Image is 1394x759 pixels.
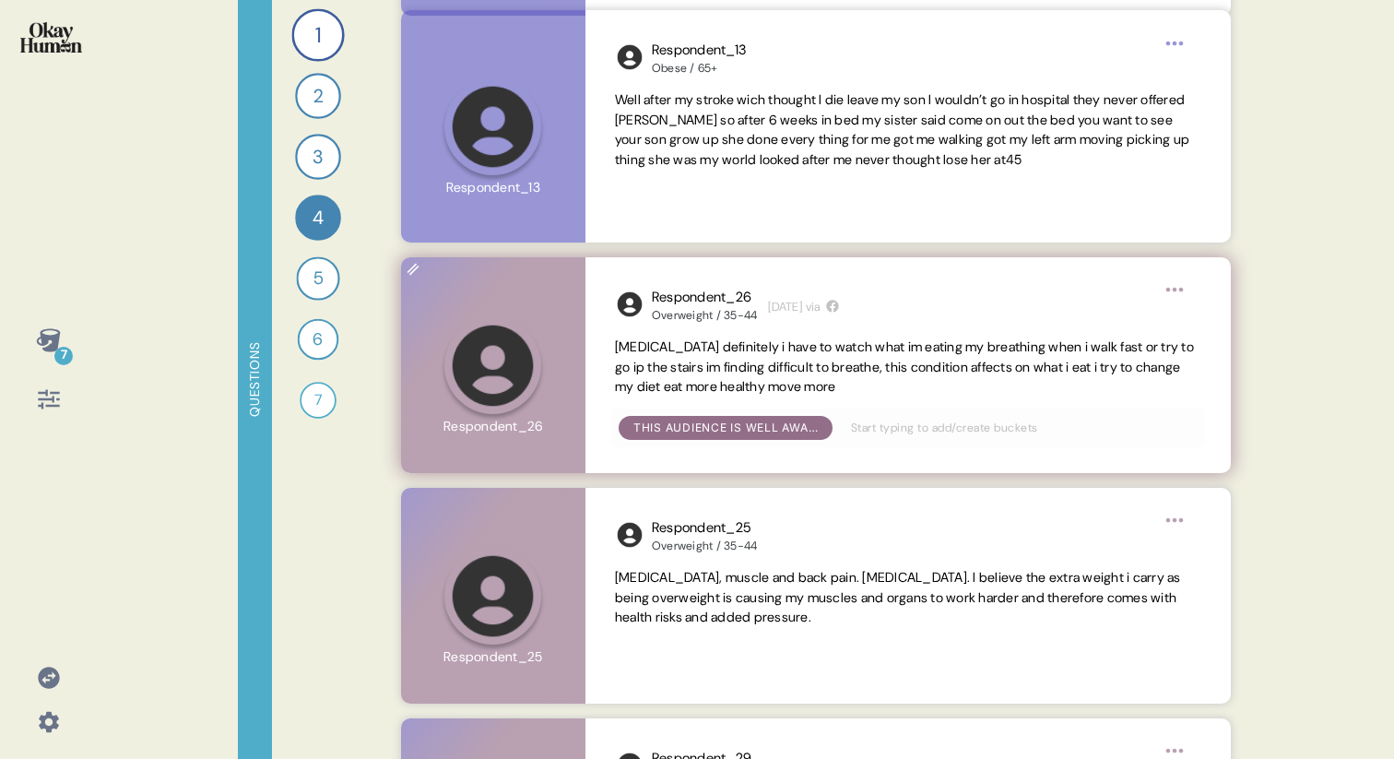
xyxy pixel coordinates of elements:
img: l1ibTKarBSWXLOhlfT5LxFP+OttMJpPJZDKZTCbz9PgHEggSPYjZSwEAAAAASUVORK5CYII= [615,42,644,72]
div: 4 [295,195,341,241]
img: okayhuman.3b1b6348.png [20,22,82,53]
img: l1ibTKarBSWXLOhlfT5LxFP+OttMJpPJZDKZTCbz9PgHEggSPYjZSwEAAAAASUVORK5CYII= [615,520,644,550]
div: 7 [54,347,73,365]
div: This audience is well aware of the physical health issues related to being overweight or obese. [633,420,818,436]
span: [MEDICAL_DATA] definitely i have to watch what im eating my breathing when i walk fast or try to ... [615,338,1194,396]
div: Obese / 65+ [652,61,746,76]
span: [MEDICAL_DATA], muscle and back pain. [MEDICAL_DATA]. I believe the extra weight i carry as being... [615,569,1181,626]
input: Start typing to add/create buckets [840,418,1198,438]
div: Respondent_13 [652,40,746,61]
div: 3 [295,134,341,180]
div: 5 [296,256,339,300]
div: 6 [298,319,339,361]
div: Respondent_26 [652,287,758,308]
img: l1ibTKarBSWXLOhlfT5LxFP+OttMJpPJZDKZTCbz9PgHEggSPYjZSwEAAAAASUVORK5CYII= [615,290,644,319]
div: 1 [291,8,344,61]
span: via [806,298,821,316]
div: Overweight / 35-44 [652,539,758,553]
div: 7 [300,382,337,419]
div: Overweight / 35-44 [652,308,758,323]
span: Well after my stroke wich thought I die leave my son I wouldn’t go in hospital they never offered... [615,91,1189,168]
div: Respondent_25 [652,517,758,539]
time: [DATE] [768,298,802,316]
div: 2 [295,73,341,119]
